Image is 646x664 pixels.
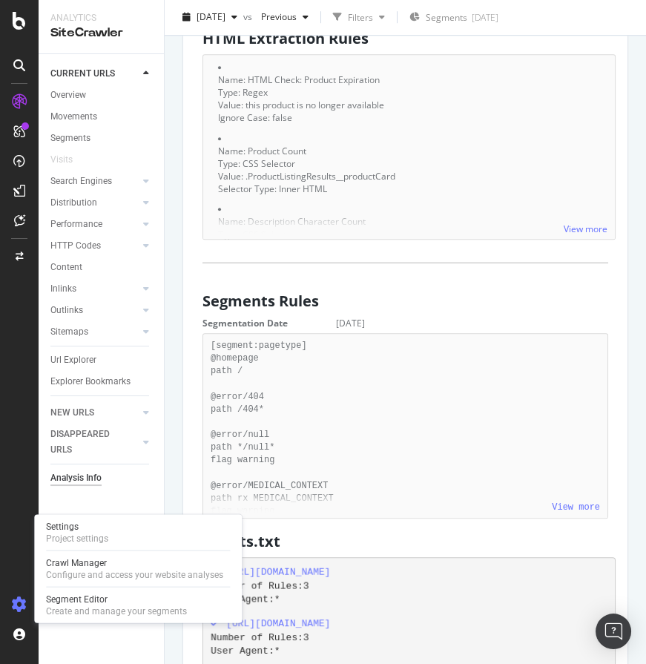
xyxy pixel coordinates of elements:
[50,470,102,486] div: Analysis Info
[202,30,616,47] h2: HTML Extraction Rules
[50,427,139,458] a: DISAPPEARED URLS
[46,594,187,605] div: Segment Editor
[50,131,90,146] div: Segments
[50,66,139,82] a: CURRENT URLS
[211,617,600,631] div: [URL][DOMAIN_NAME]
[218,99,600,111] div: Value: this product is no longer available
[46,569,223,581] div: Configure and access your website analyses
[50,12,152,24] div: Analytics
[403,6,504,30] button: Segments[DATE]
[50,260,154,275] a: Content
[218,183,600,195] div: Selector Type: Inner HTML
[50,374,154,389] a: Explorer Bookmarks
[50,152,73,168] div: Visits
[50,303,83,318] div: Outlinks
[50,109,97,125] div: Movements
[50,324,88,340] div: Sitemaps
[46,533,108,545] div: Project settings
[50,352,154,368] a: Url Explorer
[552,502,600,513] a: View more
[564,223,607,235] a: View more
[50,195,139,211] a: Distribution
[50,152,88,168] a: Visits
[50,174,139,189] a: Search Engines
[50,238,101,254] div: HTTP Codes
[40,556,236,582] a: Crawl ManagerConfigure and access your website analyses
[202,333,608,519] pre: [segment:pagetype] @homepage path / @error/404 path /404* @error/null path */null* flag warning @...
[218,157,600,170] div: Type: CSS Selector
[255,11,297,24] span: Previous
[50,405,94,421] div: NEW URLS
[50,374,131,389] div: Explorer Bookmarks
[218,145,600,157] div: Name: Product Count
[50,195,97,211] div: Distribution
[50,66,115,82] div: CURRENT URLS
[50,281,139,297] a: Inlinks
[218,111,600,124] div: Ignore Case: false
[50,174,112,189] div: Search Engines
[50,24,152,42] div: SiteCrawler
[50,238,139,254] a: HTTP Codes
[218,86,600,99] div: Type: Regex
[50,88,154,103] a: Overview
[197,11,225,24] span: 2025 Sep. 17th
[50,217,102,232] div: Performance
[202,317,321,329] dt: Segmentation Date
[50,427,125,458] div: DISAPPEARED URLS
[243,11,255,24] span: vs
[50,470,154,486] a: Analysis Info
[218,73,600,86] div: Name: HTML Check: Product Expiration
[596,614,631,649] div: Open Intercom Messenger
[46,605,187,617] div: Create and manage your segments
[202,293,616,309] h2: Segments Rules
[426,12,467,24] span: Segments
[50,281,76,297] div: Inlinks
[46,557,223,569] div: Crawl Manager
[218,170,600,183] div: Value: .ProductListingResults__productCard
[50,217,139,232] a: Performance
[211,579,600,593] div: Number of Rules: 3
[202,533,616,550] h2: Robots.txt
[336,317,608,329] dd: [DATE]
[177,6,243,30] button: [DATE]
[40,519,236,546] a: SettingsProject settings
[50,303,139,318] a: Outlinks
[50,131,154,146] a: Segments
[327,6,391,30] button: Filters
[211,631,600,645] div: Number of Rules: 3
[348,11,373,24] div: Filters
[50,260,82,275] div: Content
[46,521,108,533] div: Settings
[255,6,314,30] button: Previous
[50,324,139,340] a: Sitemaps
[472,12,498,24] div: [DATE]
[50,405,139,421] a: NEW URLS
[211,565,600,579] div: [URL][DOMAIN_NAME]
[211,593,600,607] div: User Agent: *
[40,592,236,619] a: Segment EditorCreate and manage your segments
[211,645,600,659] div: User Agent: *
[50,352,96,368] div: Url Explorer
[50,109,154,125] a: Movements
[50,88,86,103] div: Overview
